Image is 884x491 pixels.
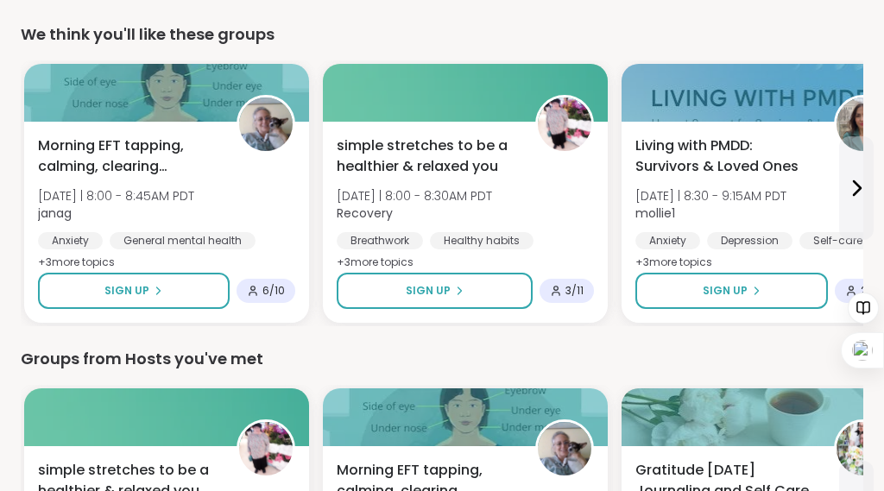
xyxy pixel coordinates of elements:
[337,187,492,205] span: [DATE] | 8:00 - 8:30AM PDT
[635,187,786,205] span: [DATE] | 8:30 - 9:15AM PDT
[635,232,700,249] div: Anxiety
[635,273,828,309] button: Sign Up
[337,135,516,177] span: simple stretches to be a healthier & relaxed you
[703,283,748,299] span: Sign Up
[38,187,194,205] span: [DATE] | 8:00 - 8:45AM PDT
[38,205,72,222] b: janag
[707,232,792,249] div: Depression
[38,273,230,309] button: Sign Up
[337,232,423,249] div: Breathwork
[104,283,149,299] span: Sign Up
[21,22,863,47] div: We think you'll like these groups
[799,232,876,249] div: Self-care
[337,205,393,222] b: Recovery
[337,273,533,309] button: Sign Up
[635,135,815,177] span: Living with PMDD: Survivors & Loved Ones
[262,284,285,298] span: 6 / 10
[239,422,293,475] img: Recovery
[406,283,451,299] span: Sign Up
[38,135,218,177] span: Morning EFT tapping, calming, clearing exercises
[538,98,591,151] img: Recovery
[21,347,863,371] div: Groups from Hosts you've met
[565,284,584,298] span: 3 / 11
[110,232,256,249] div: General mental health
[38,232,103,249] div: Anxiety
[635,205,675,222] b: mollie1
[430,232,534,249] div: Healthy habits
[239,98,293,151] img: janag
[538,422,591,475] img: janag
